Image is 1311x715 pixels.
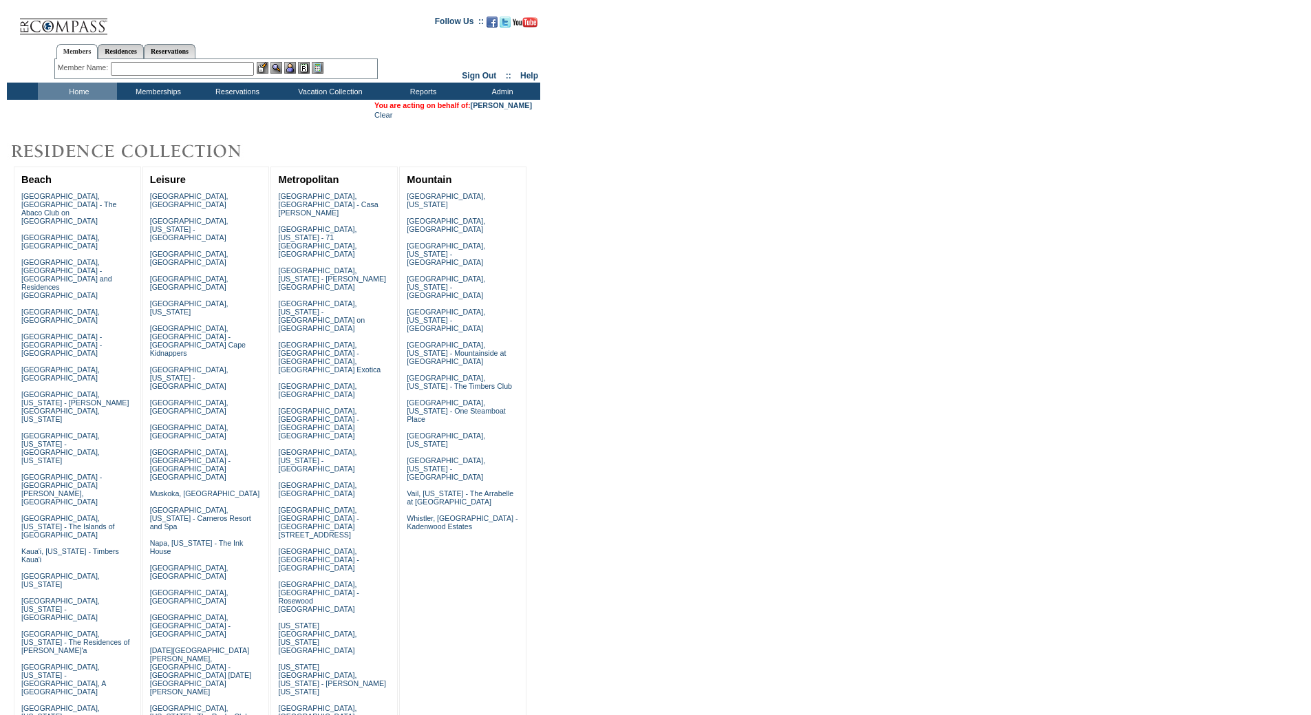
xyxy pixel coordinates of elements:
[520,71,538,81] a: Help
[21,630,130,654] a: [GEOGRAPHIC_DATA], [US_STATE] - The Residences of [PERSON_NAME]'a
[150,174,186,185] a: Leisure
[150,217,228,242] a: [GEOGRAPHIC_DATA], [US_STATE] - [GEOGRAPHIC_DATA]
[150,588,228,605] a: [GEOGRAPHIC_DATA], [GEOGRAPHIC_DATA]
[19,7,108,35] img: Compass Home
[374,101,532,109] span: You are acting on behalf of:
[150,506,251,531] a: [GEOGRAPHIC_DATA], [US_STATE] - Carneros Resort and Spa
[150,539,244,555] a: Napa, [US_STATE] - The Ink House
[487,17,498,28] img: Become our fan on Facebook
[278,341,381,374] a: [GEOGRAPHIC_DATA], [GEOGRAPHIC_DATA] - [GEOGRAPHIC_DATA], [GEOGRAPHIC_DATA] Exotica
[21,390,129,423] a: [GEOGRAPHIC_DATA], [US_STATE] - [PERSON_NAME][GEOGRAPHIC_DATA], [US_STATE]
[500,21,511,29] a: Follow us on Twitter
[278,407,359,440] a: [GEOGRAPHIC_DATA], [GEOGRAPHIC_DATA] - [GEOGRAPHIC_DATA] [GEOGRAPHIC_DATA]
[150,398,228,415] a: [GEOGRAPHIC_DATA], [GEOGRAPHIC_DATA]
[407,242,485,266] a: [GEOGRAPHIC_DATA], [US_STATE] - [GEOGRAPHIC_DATA]
[21,258,112,299] a: [GEOGRAPHIC_DATA], [GEOGRAPHIC_DATA] - [GEOGRAPHIC_DATA] and Residences [GEOGRAPHIC_DATA]
[21,514,115,539] a: [GEOGRAPHIC_DATA], [US_STATE] - The Islands of [GEOGRAPHIC_DATA]
[21,473,102,506] a: [GEOGRAPHIC_DATA] - [GEOGRAPHIC_DATA][PERSON_NAME], [GEOGRAPHIC_DATA]
[374,111,392,119] a: Clear
[500,17,511,28] img: Follow us on Twitter
[312,62,323,74] img: b_calculator.gif
[150,275,228,291] a: [GEOGRAPHIC_DATA], [GEOGRAPHIC_DATA]
[117,83,196,100] td: Memberships
[21,547,119,564] a: Kaua'i, [US_STATE] - Timbers Kaua'i
[278,621,356,654] a: [US_STATE][GEOGRAPHIC_DATA], [US_STATE][GEOGRAPHIC_DATA]
[278,506,359,539] a: [GEOGRAPHIC_DATA], [GEOGRAPHIC_DATA] - [GEOGRAPHIC_DATA][STREET_ADDRESS]
[150,423,228,440] a: [GEOGRAPHIC_DATA], [GEOGRAPHIC_DATA]
[98,44,144,58] a: Residences
[21,431,100,465] a: [GEOGRAPHIC_DATA], [US_STATE] - [GEOGRAPHIC_DATA], [US_STATE]
[150,192,228,209] a: [GEOGRAPHIC_DATA], [GEOGRAPHIC_DATA]
[150,613,231,638] a: [GEOGRAPHIC_DATA], [GEOGRAPHIC_DATA] - [GEOGRAPHIC_DATA]
[150,299,228,316] a: [GEOGRAPHIC_DATA], [US_STATE]
[407,514,518,531] a: Whistler, [GEOGRAPHIC_DATA] - Kadenwood Estates
[150,564,228,580] a: [GEOGRAPHIC_DATA], [GEOGRAPHIC_DATA]
[38,83,117,100] td: Home
[407,489,513,506] a: Vail, [US_STATE] - The Arrabelle at [GEOGRAPHIC_DATA]
[278,448,356,473] a: [GEOGRAPHIC_DATA], [US_STATE] - [GEOGRAPHIC_DATA]
[407,456,485,481] a: [GEOGRAPHIC_DATA], [US_STATE] - [GEOGRAPHIC_DATA]
[278,547,359,572] a: [GEOGRAPHIC_DATA], [GEOGRAPHIC_DATA] - [GEOGRAPHIC_DATA]
[284,62,296,74] img: Impersonate
[150,448,231,481] a: [GEOGRAPHIC_DATA], [GEOGRAPHIC_DATA] - [GEOGRAPHIC_DATA] [GEOGRAPHIC_DATA]
[150,324,246,357] a: [GEOGRAPHIC_DATA], [GEOGRAPHIC_DATA] - [GEOGRAPHIC_DATA] Cape Kidnappers
[407,374,512,390] a: [GEOGRAPHIC_DATA], [US_STATE] - The Timbers Club
[196,83,275,100] td: Reservations
[278,299,365,332] a: [GEOGRAPHIC_DATA], [US_STATE] - [GEOGRAPHIC_DATA] on [GEOGRAPHIC_DATA]
[144,44,195,58] a: Reservations
[278,481,356,498] a: [GEOGRAPHIC_DATA], [GEOGRAPHIC_DATA]
[21,663,106,696] a: [GEOGRAPHIC_DATA], [US_STATE] - [GEOGRAPHIC_DATA], A [GEOGRAPHIC_DATA]
[21,365,100,382] a: [GEOGRAPHIC_DATA], [GEOGRAPHIC_DATA]
[278,174,339,185] a: Metropolitan
[407,192,485,209] a: [GEOGRAPHIC_DATA], [US_STATE]
[275,83,382,100] td: Vacation Collection
[278,580,359,613] a: [GEOGRAPHIC_DATA], [GEOGRAPHIC_DATA] - Rosewood [GEOGRAPHIC_DATA]
[150,250,228,266] a: [GEOGRAPHIC_DATA], [GEOGRAPHIC_DATA]
[513,17,537,28] img: Subscribe to our YouTube Channel
[407,398,506,423] a: [GEOGRAPHIC_DATA], [US_STATE] - One Steamboat Place
[7,138,275,165] img: Destinations by Exclusive Resorts
[21,174,52,185] a: Beach
[278,266,386,291] a: [GEOGRAPHIC_DATA], [US_STATE] - [PERSON_NAME][GEOGRAPHIC_DATA]
[407,431,485,448] a: [GEOGRAPHIC_DATA], [US_STATE]
[435,15,484,32] td: Follow Us ::
[257,62,268,74] img: b_edit.gif
[58,62,111,74] div: Member Name:
[21,233,100,250] a: [GEOGRAPHIC_DATA], [GEOGRAPHIC_DATA]
[278,192,378,217] a: [GEOGRAPHIC_DATA], [GEOGRAPHIC_DATA] - Casa [PERSON_NAME]
[21,192,117,225] a: [GEOGRAPHIC_DATA], [GEOGRAPHIC_DATA] - The Abaco Club on [GEOGRAPHIC_DATA]
[150,489,259,498] a: Muskoka, [GEOGRAPHIC_DATA]
[462,71,496,81] a: Sign Out
[21,308,100,324] a: [GEOGRAPHIC_DATA], [GEOGRAPHIC_DATA]
[513,21,537,29] a: Subscribe to our YouTube Channel
[150,646,251,696] a: [DATE][GEOGRAPHIC_DATA][PERSON_NAME], [GEOGRAPHIC_DATA] - [GEOGRAPHIC_DATA] [DATE][GEOGRAPHIC_DAT...
[278,382,356,398] a: [GEOGRAPHIC_DATA], [GEOGRAPHIC_DATA]
[407,275,485,299] a: [GEOGRAPHIC_DATA], [US_STATE] - [GEOGRAPHIC_DATA]
[150,365,228,390] a: [GEOGRAPHIC_DATA], [US_STATE] - [GEOGRAPHIC_DATA]
[407,341,506,365] a: [GEOGRAPHIC_DATA], [US_STATE] - Mountainside at [GEOGRAPHIC_DATA]
[407,174,451,185] a: Mountain
[270,62,282,74] img: View
[471,101,532,109] a: [PERSON_NAME]
[487,21,498,29] a: Become our fan on Facebook
[21,332,102,357] a: [GEOGRAPHIC_DATA] - [GEOGRAPHIC_DATA] - [GEOGRAPHIC_DATA]
[407,308,485,332] a: [GEOGRAPHIC_DATA], [US_STATE] - [GEOGRAPHIC_DATA]
[21,597,100,621] a: [GEOGRAPHIC_DATA], [US_STATE] - [GEOGRAPHIC_DATA]
[506,71,511,81] span: ::
[21,572,100,588] a: [GEOGRAPHIC_DATA], [US_STATE]
[298,62,310,74] img: Reservations
[461,83,540,100] td: Admin
[407,217,485,233] a: [GEOGRAPHIC_DATA], [GEOGRAPHIC_DATA]
[278,663,386,696] a: [US_STATE][GEOGRAPHIC_DATA], [US_STATE] - [PERSON_NAME] [US_STATE]
[382,83,461,100] td: Reports
[278,225,356,258] a: [GEOGRAPHIC_DATA], [US_STATE] - 71 [GEOGRAPHIC_DATA], [GEOGRAPHIC_DATA]
[56,44,98,59] a: Members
